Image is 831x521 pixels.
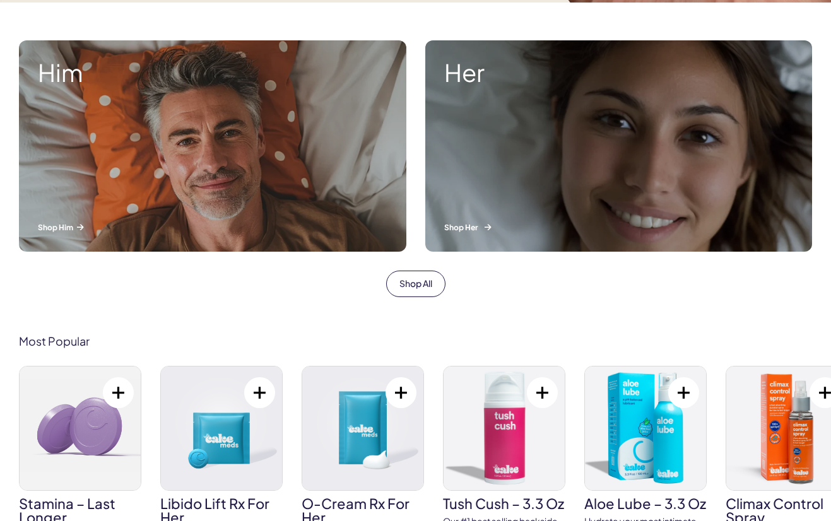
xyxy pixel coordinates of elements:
a: A man smiling while lying in bed. Him Shop Him [9,31,416,261]
img: Aloe Lube – 3.3 oz [585,366,706,490]
a: A woman smiling while lying in bed. Her Shop Her [416,31,822,261]
h3: Aloe Lube – 3.3 oz [584,496,707,510]
a: Shop All [386,271,445,297]
img: Libido Lift Rx For Her [161,366,282,490]
h3: Tush Cush – 3.3 oz [443,496,565,510]
strong: Him [38,59,387,86]
img: O-Cream Rx for Her [302,366,423,490]
p: Shop Her [444,222,794,233]
strong: Her [444,59,794,86]
p: Shop Him [38,222,387,233]
img: Tush Cush – 3.3 oz [444,366,565,490]
img: Stamina – Last Longer [20,366,141,490]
